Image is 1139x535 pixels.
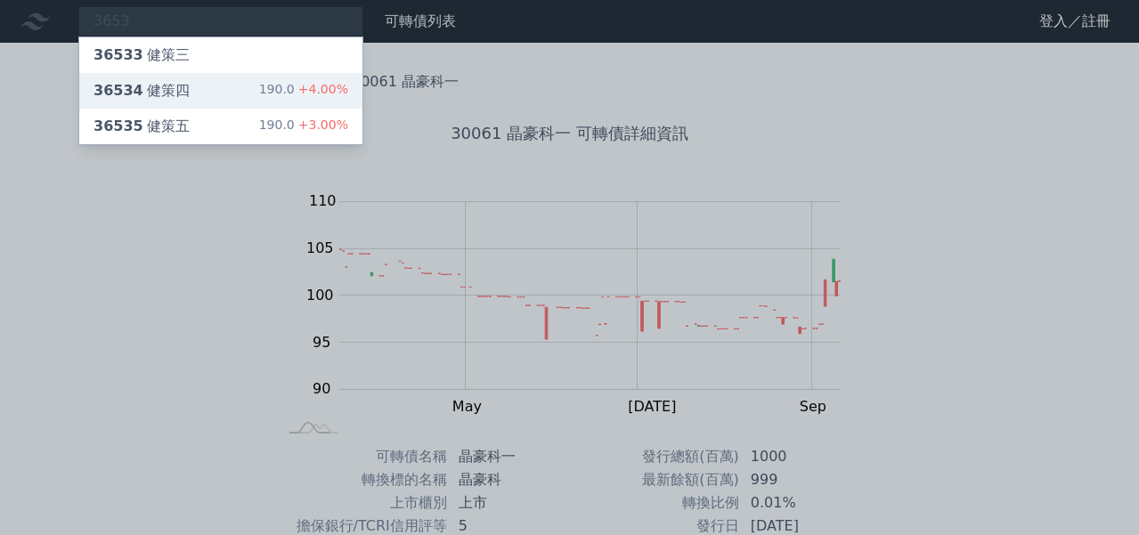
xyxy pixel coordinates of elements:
[79,109,362,144] a: 36535健策五 190.0+3.00%
[1050,450,1139,535] div: 聊天小工具
[94,82,143,99] span: 36534
[259,116,348,137] div: 190.0
[94,80,190,101] div: 健策四
[79,73,362,109] a: 36534健策四 190.0+4.00%
[259,80,348,101] div: 190.0
[295,82,348,96] span: +4.00%
[94,46,143,63] span: 36533
[94,116,190,137] div: 健策五
[79,37,362,73] a: 36533健策三
[94,118,143,134] span: 36535
[1050,450,1139,535] iframe: Chat Widget
[94,45,190,66] div: 健策三
[295,118,348,132] span: +3.00%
